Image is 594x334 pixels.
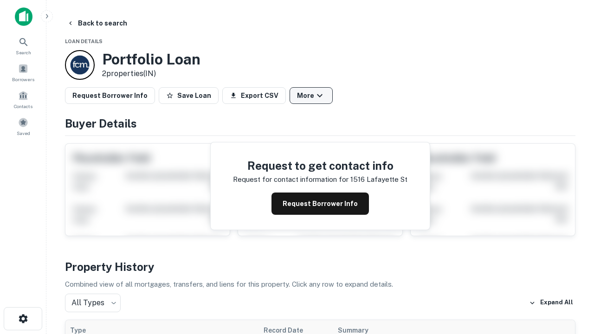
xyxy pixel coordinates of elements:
h4: Property History [65,258,575,275]
a: Saved [3,114,44,139]
p: 2 properties (IN) [102,68,200,79]
p: Request for contact information for [233,174,349,185]
h4: Request to get contact info [233,157,407,174]
button: Request Borrower Info [271,193,369,215]
a: Borrowers [3,60,44,85]
button: Export CSV [222,87,286,104]
button: Back to search [63,15,131,32]
button: Expand All [527,296,575,310]
p: Combined view of all mortgages, transfers, and liens for this property. Click any row to expand d... [65,279,575,290]
span: Borrowers [12,76,34,83]
h3: Portfolio Loan [102,51,200,68]
span: Contacts [14,103,32,110]
button: Save Loan [159,87,219,104]
button: More [290,87,333,104]
span: Search [16,49,31,56]
h4: Buyer Details [65,115,575,132]
p: 1516 lafayette st [350,174,407,185]
span: Saved [17,129,30,137]
img: capitalize-icon.png [15,7,32,26]
a: Contacts [3,87,44,112]
div: All Types [65,294,121,312]
iframe: Chat Widget [548,230,594,275]
a: Search [3,33,44,58]
span: Loan Details [65,39,103,44]
button: Request Borrower Info [65,87,155,104]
